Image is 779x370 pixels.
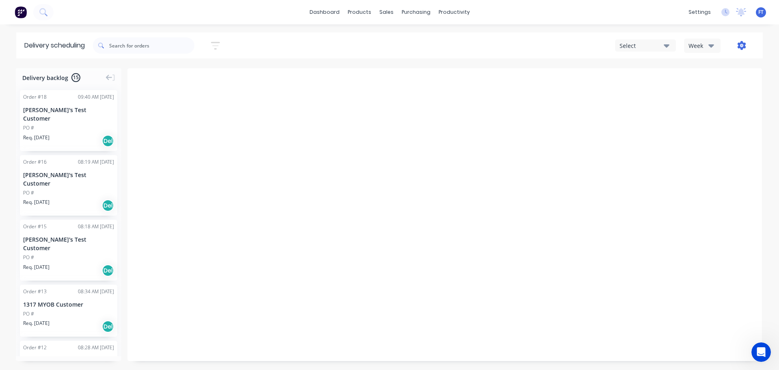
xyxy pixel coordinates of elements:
[78,223,114,230] div: 08:18 AM [DATE]
[78,288,114,295] div: 08:34 AM [DATE]
[102,199,114,212] div: Del
[23,320,49,327] span: Req. [DATE]
[102,320,114,333] div: Del
[22,74,68,82] span: Delivery backlog
[375,6,398,18] div: sales
[23,106,114,123] div: [PERSON_NAME]'s Test Customer
[78,93,114,101] div: 09:40 AM [DATE]
[23,124,34,132] div: PO #
[758,9,764,16] span: FT
[23,254,34,261] div: PO #
[102,135,114,147] div: Del
[751,342,771,362] iframe: Intercom live chat
[23,189,34,197] div: PO #
[306,6,344,18] a: dashboard
[398,6,435,18] div: purchasing
[15,6,27,18] img: Factory
[109,37,194,54] input: Search for orders
[16,32,93,58] div: Delivery scheduling
[23,93,47,101] div: Order # 18
[344,6,375,18] div: products
[71,73,80,82] span: 15
[23,158,47,166] div: Order # 16
[23,171,114,188] div: [PERSON_NAME]'s Test Customer
[435,6,474,18] div: productivity
[78,158,114,166] div: 08:19 AM [DATE]
[23,134,49,141] span: Req. [DATE]
[23,199,49,206] span: Req. [DATE]
[23,223,47,230] div: Order # 15
[23,300,114,309] div: 1317 MYOB Customer
[23,288,47,295] div: Order # 13
[23,235,114,252] div: [PERSON_NAME]'s Test Customer
[23,344,47,351] div: Order # 12
[620,41,664,50] div: Select
[684,6,715,18] div: settings
[102,264,114,277] div: Del
[689,41,712,50] div: Week
[78,344,114,351] div: 08:28 AM [DATE]
[615,39,676,52] button: Select
[684,39,721,53] button: Week
[23,310,34,318] div: PO #
[23,264,49,271] span: Req. [DATE]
